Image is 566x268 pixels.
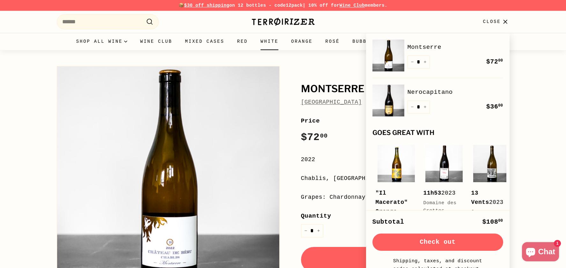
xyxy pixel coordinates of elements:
[301,99,362,105] a: [GEOGRAPHIC_DATA]
[301,224,323,237] input: quantity
[231,33,254,50] a: Red
[498,58,503,63] sup: 00
[319,33,346,50] a: Rosé
[301,174,510,183] div: Chablis, [GEOGRAPHIC_DATA]
[520,242,561,263] inbox-online-store-chat: Shopify online store chat
[376,189,411,234] div: 2022
[314,224,323,237] button: Increase item quantity by one
[372,129,503,137] div: Goes great with
[498,219,503,223] sup: 00
[285,33,319,50] a: Orange
[44,33,522,50] div: Primary
[486,103,503,110] span: $36
[423,199,459,215] div: Domaine des Grottes
[346,33,384,50] a: Bubbles
[408,100,417,114] button: Reduce item quantity by one
[471,209,506,224] div: [PERSON_NAME]
[184,3,230,8] span: $30 off shipping
[301,211,510,221] label: Quantity
[301,131,328,143] span: $72
[339,3,365,8] a: Wine Club
[301,224,311,237] button: Reduce item quantity by one
[479,12,513,31] button: Close
[483,18,501,25] span: Close
[179,33,231,50] a: Mixed Cases
[408,42,503,52] a: Montserre
[408,56,417,69] button: Reduce item quantity by one
[423,189,459,198] div: 2023
[376,190,408,233] b: "Il Macerato" Orange Ancestrale
[301,193,510,202] div: Grapes: Chardonnay
[301,84,510,94] h1: Montserre
[420,100,430,114] button: Increase item quantity by one
[372,85,404,116] img: Nerocapitano
[301,116,510,126] label: Price
[423,190,441,196] b: 11h53
[408,87,503,97] a: Nerocapitano
[57,2,510,9] p: 📦 on 12 bottles - code | 10% off for members.
[376,143,417,262] a: "Il Macerato" Orange Ancestrale2022Folicello
[420,56,430,69] button: Increase item quantity by one
[70,33,134,50] summary: Shop all wine
[498,103,503,108] sup: 00
[254,33,285,50] a: White
[471,143,513,242] a: 13 Vents2023[PERSON_NAME]
[471,189,506,207] div: 2023
[372,234,503,251] button: Check out
[372,217,404,227] div: Subtotal
[486,58,503,65] span: $72
[301,155,510,164] div: 2022
[471,190,489,205] b: 13 Vents
[482,217,503,227] div: $108
[286,3,303,8] strong: 12pack
[372,40,404,71] img: Montserre
[134,33,179,50] a: Wine Club
[320,132,327,139] sup: 00
[423,143,465,233] a: 11h532023Domaine des Grottes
